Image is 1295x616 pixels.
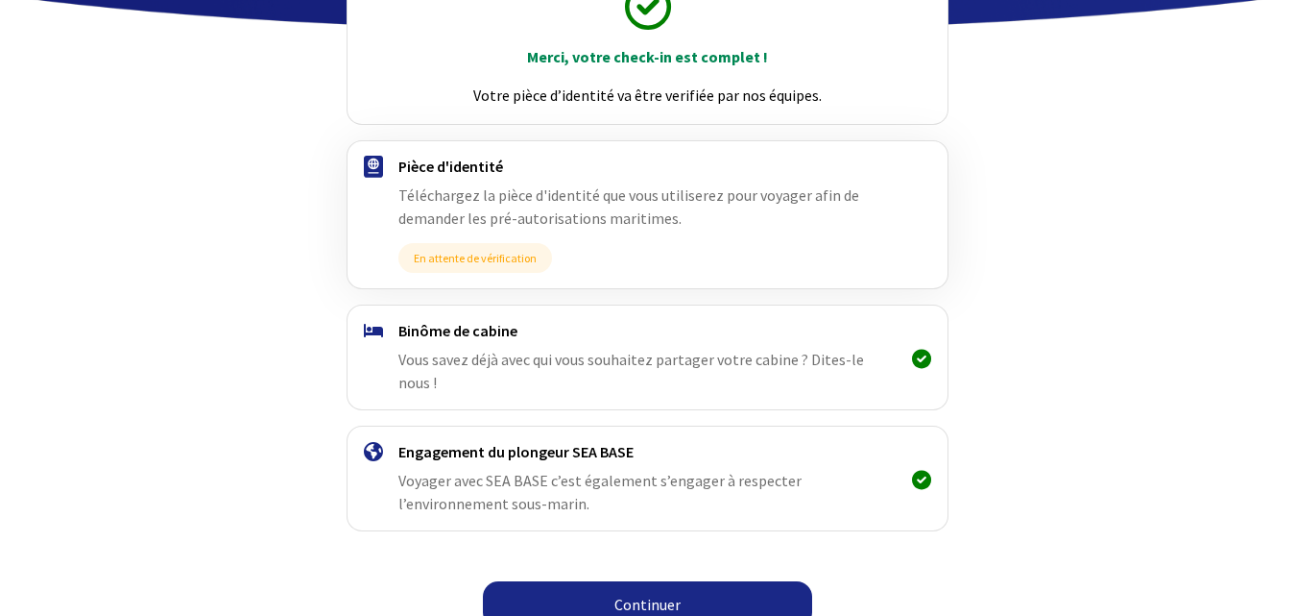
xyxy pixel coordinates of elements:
[398,471,802,513] span: Voyager avec SEA BASE c’est également s’engager à respecter l’environnement sous-marin.
[364,324,383,337] img: binome.svg
[364,442,383,461] img: engagement.svg
[398,442,897,461] h4: Engagement du plongeur SEA BASE
[398,321,897,340] h4: Binôme de cabine
[365,84,930,107] p: Votre pièce d’identité va être verifiée par nos équipes.
[398,185,859,228] span: Téléchargez la pièce d'identité que vous utiliserez pour voyager afin de demander les pré-autoris...
[398,243,552,273] span: En attente de vérification
[398,157,897,176] h4: Pièce d'identité
[364,156,383,178] img: passport.svg
[398,350,864,392] span: Vous savez déjà avec qui vous souhaitez partager votre cabine ? Dites-le nous !
[365,45,930,68] p: Merci, votre check-in est complet !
